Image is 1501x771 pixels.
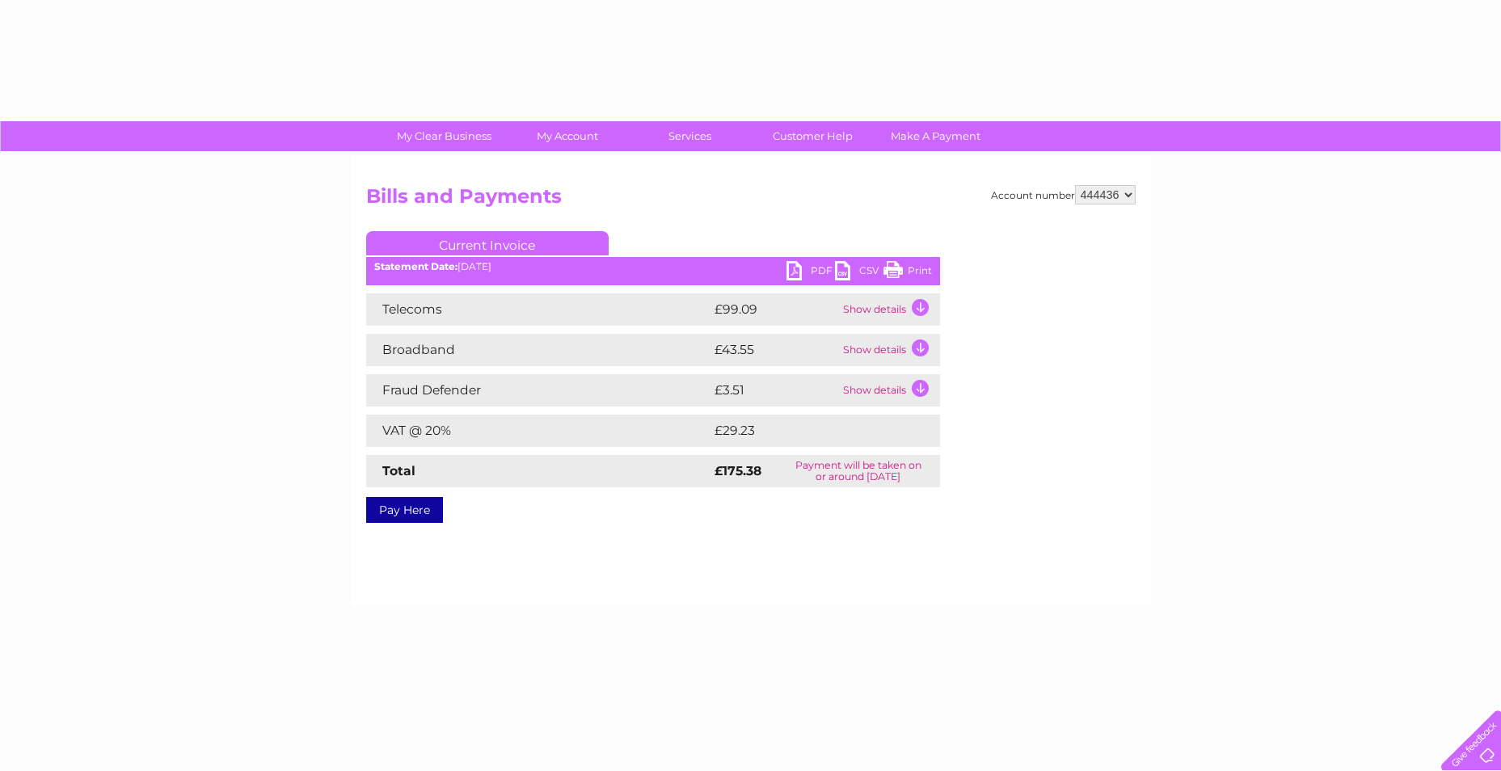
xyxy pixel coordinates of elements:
div: Account number [991,185,1136,204]
td: £99.09 [710,293,839,326]
td: VAT @ 20% [366,415,710,447]
td: Payment will be taken on or around [DATE] [777,455,939,487]
div: [DATE] [366,261,940,272]
b: Statement Date: [374,260,457,272]
td: £29.23 [710,415,907,447]
td: Broadband [366,334,710,366]
a: Make A Payment [869,121,1002,151]
a: CSV [835,261,883,284]
td: Show details [839,374,940,407]
td: £43.55 [710,334,839,366]
h2: Bills and Payments [366,185,1136,216]
a: Pay Here [366,497,443,523]
a: My Clear Business [377,121,511,151]
td: £3.51 [710,374,839,407]
td: Telecoms [366,293,710,326]
td: Fraud Defender [366,374,710,407]
a: Services [623,121,757,151]
a: Print [883,261,932,284]
td: Show details [839,293,940,326]
a: Customer Help [746,121,879,151]
a: My Account [500,121,634,151]
strong: Total [382,463,415,478]
a: PDF [786,261,835,284]
a: Current Invoice [366,231,609,255]
strong: £175.38 [715,463,761,478]
td: Show details [839,334,940,366]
